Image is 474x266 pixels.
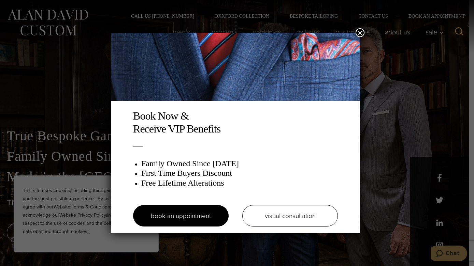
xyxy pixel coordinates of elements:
[133,205,229,226] a: book an appointment
[133,109,338,136] h2: Book Now & Receive VIP Benefits
[141,159,338,169] h3: Family Owned Since [DATE]
[15,5,29,11] span: Chat
[356,28,364,37] button: Close
[242,205,338,226] a: visual consultation
[141,168,338,178] h3: First Time Buyers Discount
[141,178,338,188] h3: Free Lifetime Alterations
